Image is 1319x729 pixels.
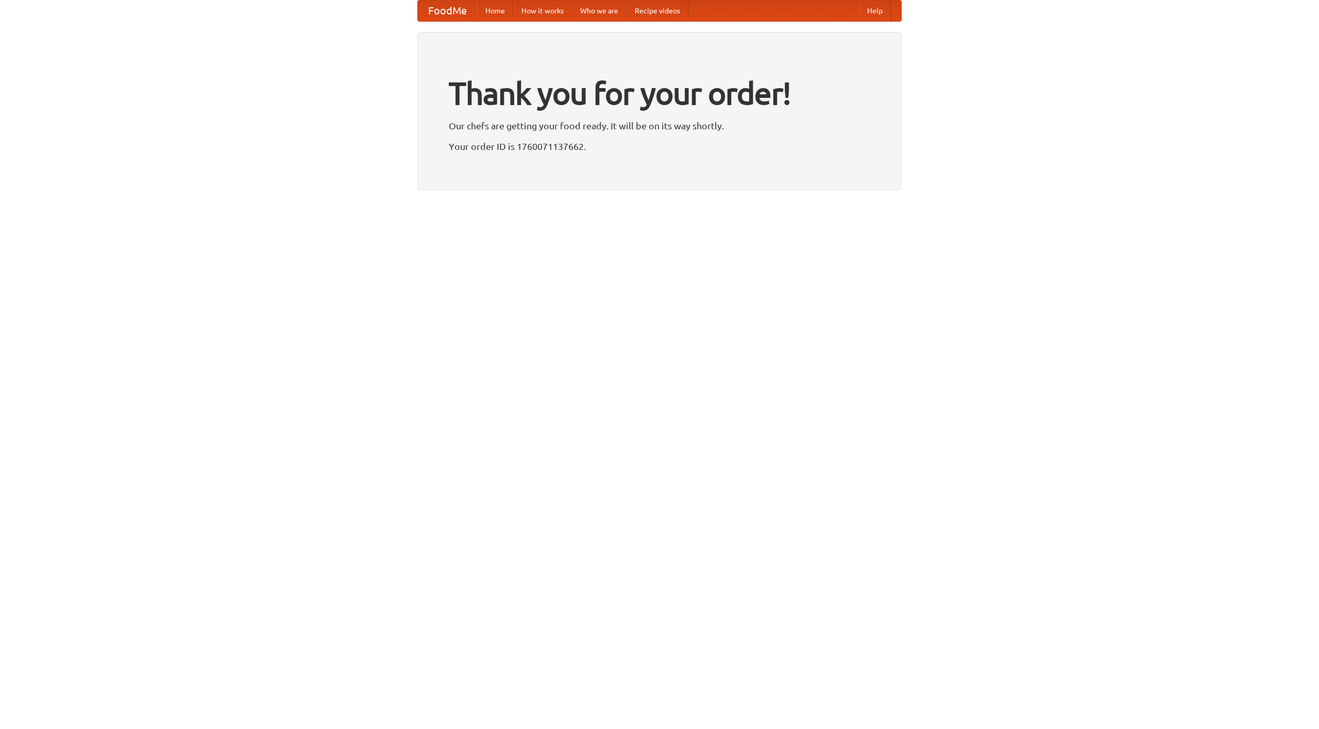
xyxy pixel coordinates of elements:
h1: Thank you for your order! [449,69,870,118]
a: Help [859,1,891,21]
a: How it works [513,1,572,21]
a: FoodMe [418,1,477,21]
p: Your order ID is 1760071137662. [449,139,870,154]
a: Who we are [572,1,627,21]
a: Recipe videos [627,1,688,21]
p: Our chefs are getting your food ready. It will be on its way shortly. [449,118,870,133]
a: Home [477,1,513,21]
